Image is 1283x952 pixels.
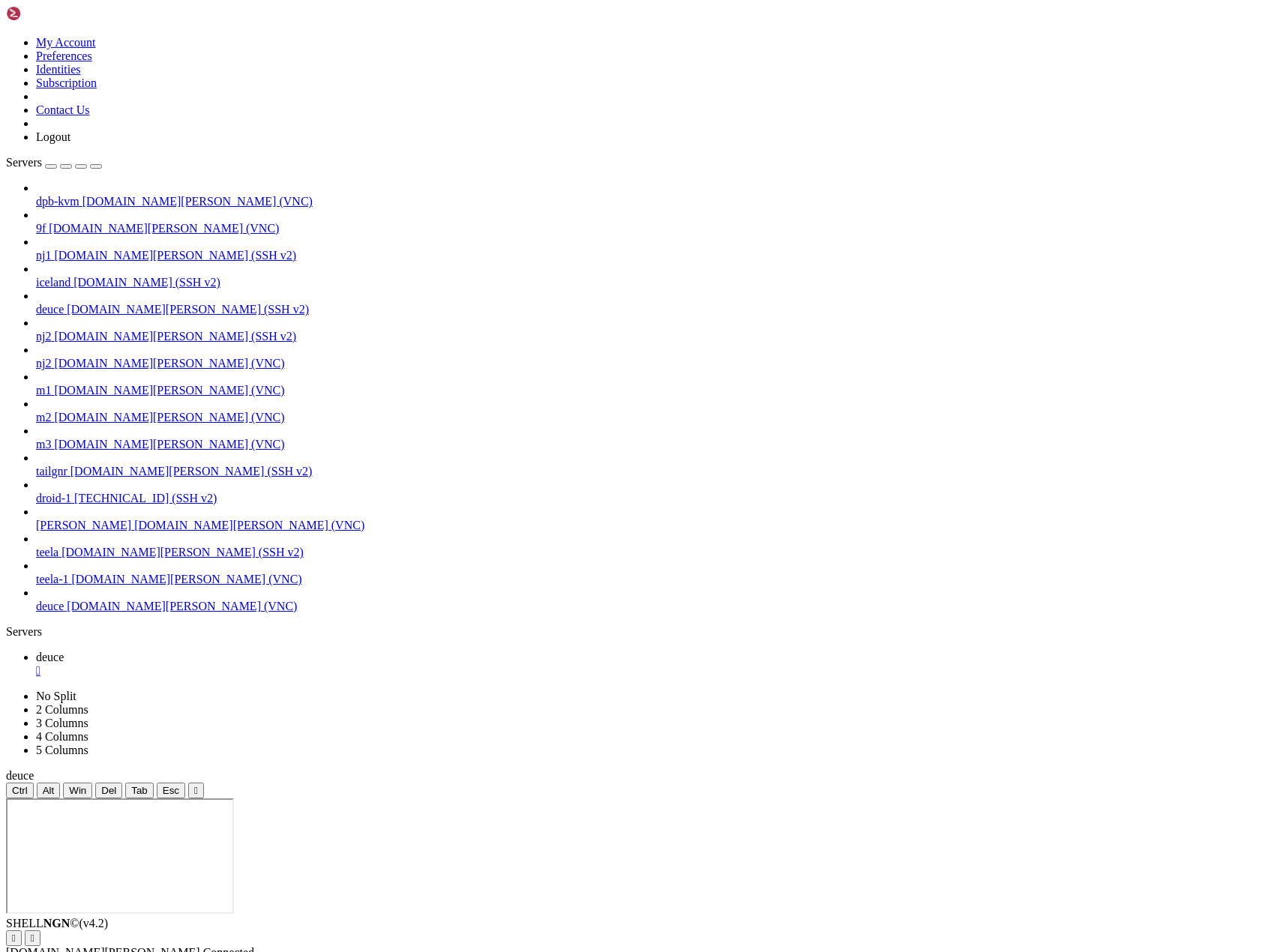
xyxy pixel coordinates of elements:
[54,438,284,451] span: [DOMAIN_NAME][PERSON_NAME] (VNC)
[54,357,284,370] span: [DOMAIN_NAME][PERSON_NAME] (VNC)
[36,303,1277,316] a: deuce [DOMAIN_NAME][PERSON_NAME] (SSH v2)
[36,343,1277,370] li: nj2 [DOMAIN_NAME][PERSON_NAME] (VNC)
[36,600,1277,613] a: deuce [DOMAIN_NAME][PERSON_NAME] (VNC)
[36,411,1277,424] a: m2 [DOMAIN_NAME][PERSON_NAME] (VNC)
[36,63,81,76] a: Identities
[36,330,51,343] span: nj2
[36,316,1277,343] li: nj2 [DOMAIN_NAME][PERSON_NAME] (SSH v2)
[36,49,92,62] a: Preferences
[36,424,1277,451] li: m3 [DOMAIN_NAME][PERSON_NAME] (VNC)
[36,370,1277,397] li: m1 [DOMAIN_NAME][PERSON_NAME] (VNC)
[6,156,102,169] a: Servers
[36,717,88,729] a: 3 Columns
[61,546,304,558] span: [DOMAIN_NAME][PERSON_NAME] (SSH v2)
[79,917,109,930] span: 4.2.0
[36,651,64,663] span: deuce
[36,222,1277,235] a: 9f [DOMAIN_NAME][PERSON_NAME] (VNC)
[6,930,22,946] button: 
[36,505,1277,532] li: [PERSON_NAME] [DOMAIN_NAME][PERSON_NAME] (VNC)
[82,195,313,208] span: [DOMAIN_NAME][PERSON_NAME] (VNC)
[36,330,1277,343] a: nj2 [DOMAIN_NAME][PERSON_NAME] (SSH v2)
[36,744,88,756] a: 5 Columns
[36,519,131,531] span: [PERSON_NAME]
[6,783,34,798] button: Ctrl
[36,397,1277,424] li: m2 [DOMAIN_NAME][PERSON_NAME] (VNC)
[36,195,1277,208] a: dpb-kvm [DOMAIN_NAME][PERSON_NAME] (VNC)
[12,785,28,796] span: Ctrl
[36,262,1277,289] li: iceland [DOMAIN_NAME] (SSH v2)
[36,690,76,702] a: No Split
[36,492,1277,505] a: droid-1 [TECHNICAL_ID] (SSH v2)
[54,411,284,424] span: [DOMAIN_NAME][PERSON_NAME] (VNC)
[72,573,302,585] span: [DOMAIN_NAME][PERSON_NAME] (VNC)
[36,249,51,262] span: nj1
[6,6,92,21] img: Shellngn
[6,156,42,169] span: Servers
[73,276,220,289] span: [DOMAIN_NAME] (SSH v2)
[31,933,34,944] div: 
[25,930,40,946] button: 
[63,783,92,798] button: Win
[36,532,1277,559] li: teela [DOMAIN_NAME][PERSON_NAME] (SSH v2)
[194,785,198,796] div: 
[163,785,179,796] span: Esc
[36,465,67,477] span: tailgnr
[95,783,122,798] button: Del
[36,546,58,558] span: teela
[36,664,1277,678] a: 
[36,222,46,235] span: 9f
[36,357,51,370] span: nj2
[36,478,1277,505] li: droid-1 [TECHNICAL_ID] (SSH v2)
[54,330,296,343] span: [DOMAIN_NAME][PERSON_NAME] (SSH v2)
[36,492,71,504] span: droid-1
[36,276,1277,289] a: iceland [DOMAIN_NAME] (SSH v2)
[36,559,1277,586] li: teela-1 [DOMAIN_NAME][PERSON_NAME] (VNC)
[43,785,55,796] span: Alt
[36,586,1277,613] li: deuce [DOMAIN_NAME][PERSON_NAME] (VNC)
[67,303,309,316] span: [DOMAIN_NAME][PERSON_NAME] (SSH v2)
[36,546,1277,559] a: teela [DOMAIN_NAME][PERSON_NAME] (SSH v2)
[12,933,16,944] div: 
[36,208,1277,235] li: 9f [DOMAIN_NAME][PERSON_NAME] (VNC)
[131,785,148,796] span: Tab
[74,492,217,504] span: [TECHNICAL_ID] (SSH v2)
[69,785,86,796] span: Win
[67,600,297,612] span: [DOMAIN_NAME][PERSON_NAME] (VNC)
[36,600,64,612] span: deuce
[36,235,1277,262] li: nj1 [DOMAIN_NAME][PERSON_NAME] (SSH v2)
[36,103,90,116] a: Contact Us
[36,730,88,743] a: 4 Columns
[54,384,284,397] span: [DOMAIN_NAME][PERSON_NAME] (VNC)
[36,451,1277,478] li: tailgnr [DOMAIN_NAME][PERSON_NAME] (SSH v2)
[36,411,51,424] span: m2
[157,783,185,798] button: Esc
[6,769,34,782] span: deuce
[36,130,70,143] a: Logout
[70,465,313,477] span: [DOMAIN_NAME][PERSON_NAME] (SSH v2)
[36,181,1277,208] li: dpb-kvm [DOMAIN_NAME][PERSON_NAME] (VNC)
[36,276,70,289] span: iceland
[36,519,1277,532] a: [PERSON_NAME] [DOMAIN_NAME][PERSON_NAME] (VNC)
[36,76,97,89] a: Subscription
[36,573,1277,586] a: teela-1 [DOMAIN_NAME][PERSON_NAME] (VNC)
[188,783,204,798] button: 
[36,357,1277,370] a: nj2 [DOMAIN_NAME][PERSON_NAME] (VNC)
[125,783,154,798] button: Tab
[43,917,70,930] b: NGN
[36,438,51,451] span: m3
[36,651,1277,678] a: deuce
[36,384,1277,397] a: m1 [DOMAIN_NAME][PERSON_NAME] (VNC)
[36,438,1277,451] a: m3 [DOMAIN_NAME][PERSON_NAME] (VNC)
[6,625,1277,639] div: Servers
[36,303,64,316] span: deuce
[36,465,1277,478] a: tailgnr [DOMAIN_NAME][PERSON_NAME] (SSH v2)
[54,249,296,262] span: [DOMAIN_NAME][PERSON_NAME] (SSH v2)
[49,222,279,235] span: [DOMAIN_NAME][PERSON_NAME] (VNC)
[36,289,1277,316] li: deuce [DOMAIN_NAME][PERSON_NAME] (SSH v2)
[101,785,116,796] span: Del
[36,195,79,208] span: dpb-kvm
[37,783,61,798] button: Alt
[36,703,88,716] a: 2 Columns
[36,384,51,397] span: m1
